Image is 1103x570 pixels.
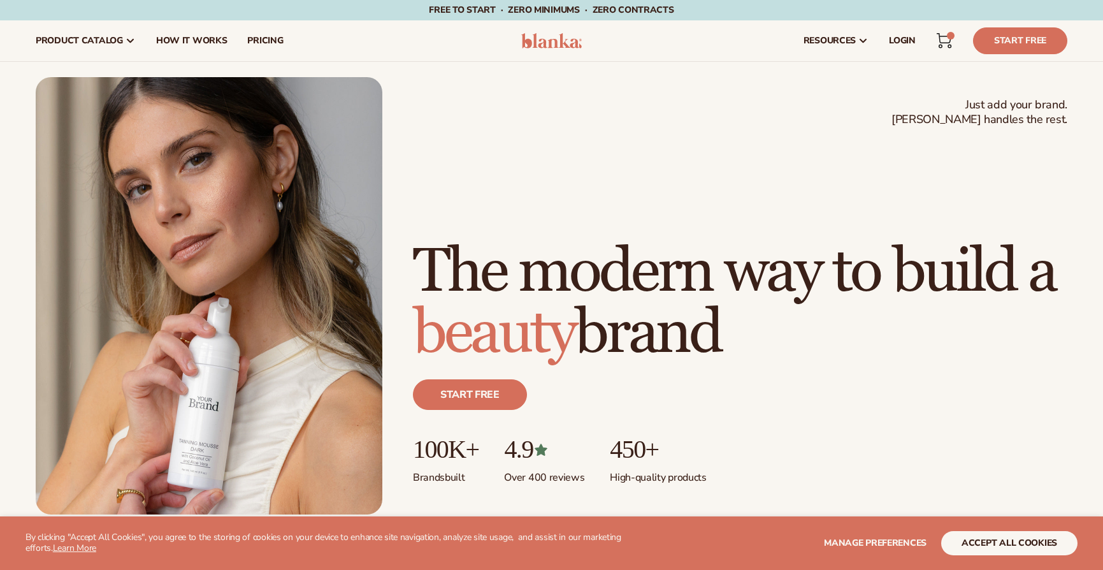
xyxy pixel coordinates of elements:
[973,27,1067,54] a: Start Free
[889,36,916,46] span: LOGIN
[504,464,584,485] p: Over 400 reviews
[950,32,951,40] span: 1
[879,20,926,61] a: LOGIN
[804,36,856,46] span: resources
[891,98,1067,128] span: Just add your brand. [PERSON_NAME] handles the rest.
[413,242,1067,364] h1: The modern way to build a brand
[610,435,706,464] p: 450+
[941,531,1078,555] button: accept all cookies
[521,33,582,48] img: logo
[413,379,527,410] a: Start free
[146,20,238,61] a: How It Works
[25,20,146,61] a: product catalog
[824,531,926,555] button: Manage preferences
[413,464,479,485] p: Brands built
[413,435,479,464] p: 100K+
[413,296,575,370] span: beauty
[156,36,227,46] span: How It Works
[36,36,123,46] span: product catalog
[824,537,926,549] span: Manage preferences
[25,532,655,554] p: By clicking "Accept All Cookies", you agree to the storing of cookies on your device to enhance s...
[610,464,706,485] p: High-quality products
[237,20,293,61] a: pricing
[53,542,96,554] a: Learn More
[429,4,674,16] span: Free to start · ZERO minimums · ZERO contracts
[36,77,382,515] img: Female holding tanning mousse.
[793,20,879,61] a: resources
[504,435,584,464] p: 4.9
[247,36,283,46] span: pricing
